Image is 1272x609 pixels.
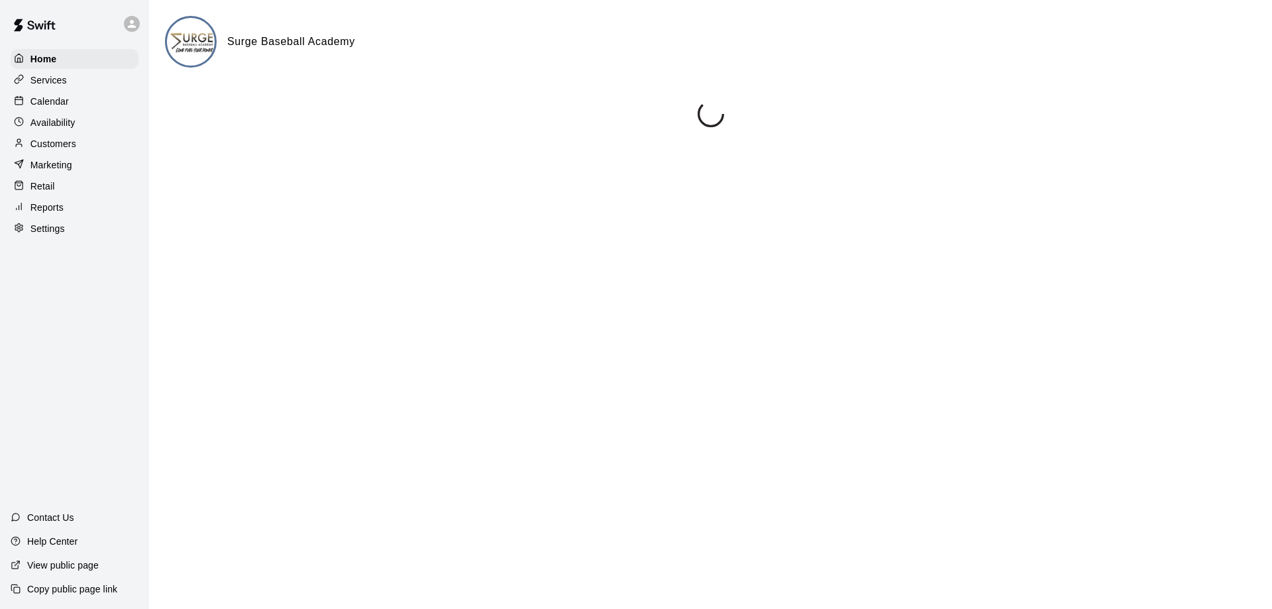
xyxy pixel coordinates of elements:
p: Home [30,52,57,66]
p: Services [30,74,67,87]
p: Copy public page link [27,582,117,596]
a: Marketing [11,155,138,175]
a: Availability [11,113,138,133]
p: Retail [30,180,55,193]
p: Reports [30,201,64,214]
p: Marketing [30,158,72,172]
p: Calendar [30,95,69,108]
h6: Surge Baseball Academy [227,33,355,50]
a: Reports [11,197,138,217]
a: Home [11,49,138,69]
p: Settings [30,222,65,235]
p: Availability [30,116,76,129]
p: View public page [27,559,99,572]
p: Customers [30,137,76,150]
p: Help Center [27,535,78,548]
a: Settings [11,219,138,239]
a: Customers [11,134,138,154]
img: Surge Baseball Academy logo [167,18,217,68]
a: Retail [11,176,138,196]
a: Calendar [11,91,138,111]
a: Services [11,70,138,90]
p: Contact Us [27,511,74,524]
